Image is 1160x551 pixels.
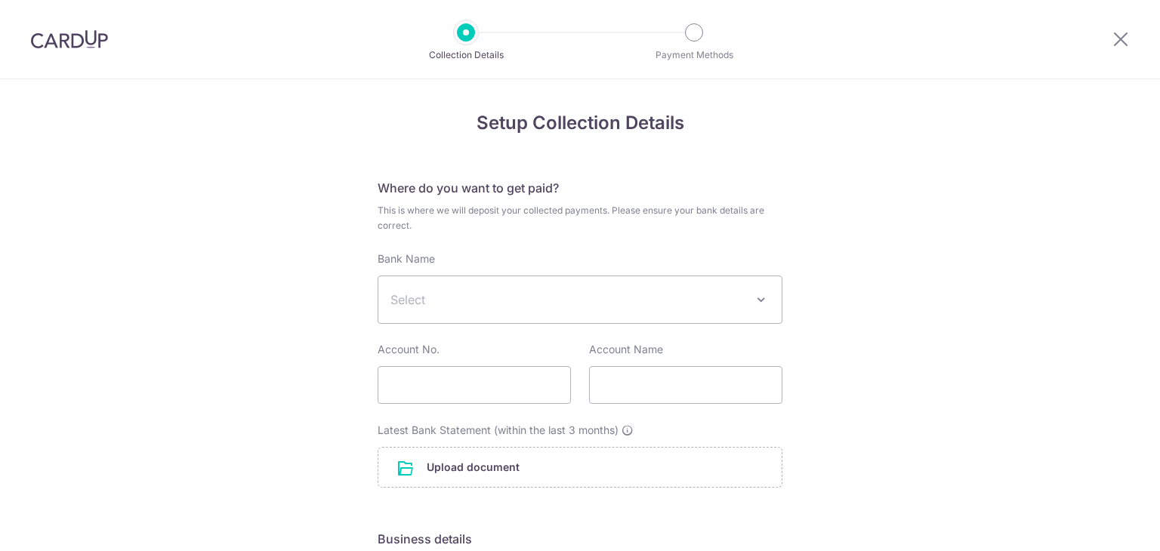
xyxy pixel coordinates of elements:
p: Payment Methods [638,48,750,63]
p: Collection Details [410,48,522,63]
p: This is where we will deposit your collected payments. Please ensure your bank details are correct. [378,203,782,233]
img: CardUp [30,30,109,48]
div: Upload document [378,447,782,488]
label: Account No. [378,342,440,357]
span: Latest Bank Statement (within the last 3 months) [378,423,619,436]
h4: Setup Collection Details [378,109,782,137]
h5: Business details [378,530,782,548]
h5: Where do you want to get paid? [378,179,782,197]
span: Select [390,291,745,309]
label: Account Name [589,342,663,357]
label: Bank Name [378,251,435,266]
